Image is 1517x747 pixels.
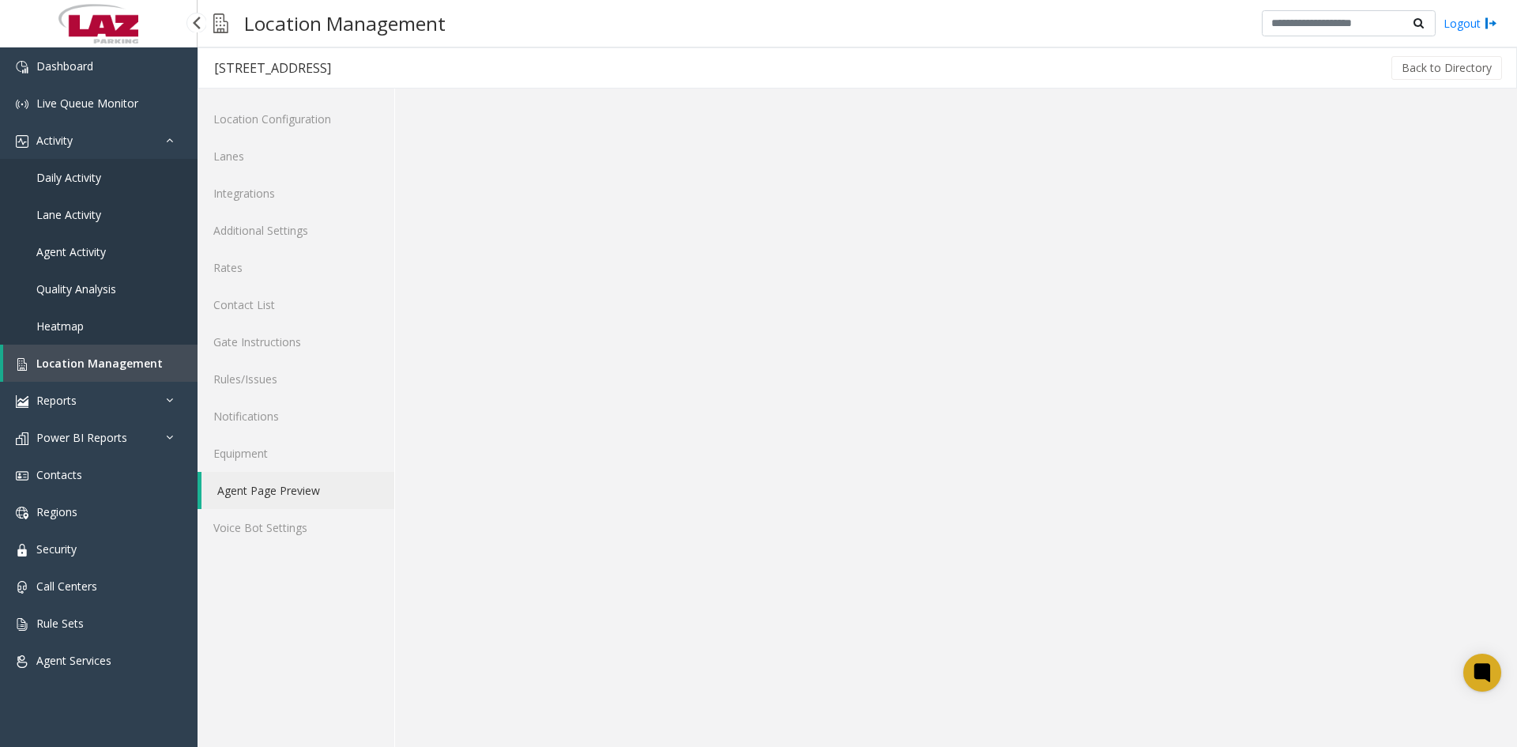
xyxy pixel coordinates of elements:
[36,319,84,334] span: Heatmap
[16,544,28,556] img: 'icon'
[213,4,228,43] img: pageIcon
[16,98,28,111] img: 'icon'
[16,432,28,445] img: 'icon'
[36,207,101,222] span: Lane Activity
[36,504,77,519] span: Regions
[36,281,116,296] span: Quality Analysis
[16,470,28,482] img: 'icon'
[16,507,28,519] img: 'icon'
[36,244,106,259] span: Agent Activity
[36,653,111,668] span: Agent Services
[36,356,163,371] span: Location Management
[198,323,394,360] a: Gate Instructions
[198,175,394,212] a: Integrations
[36,430,127,445] span: Power BI Reports
[36,579,97,594] span: Call Centers
[214,58,331,78] div: [STREET_ADDRESS]
[36,133,73,148] span: Activity
[198,100,394,138] a: Location Configuration
[198,435,394,472] a: Equipment
[1391,56,1502,80] button: Back to Directory
[201,472,394,509] a: Agent Page Preview
[198,138,394,175] a: Lanes
[3,345,198,382] a: Location Management
[198,509,394,546] a: Voice Bot Settings
[16,618,28,631] img: 'icon'
[36,541,77,556] span: Security
[1444,15,1497,32] a: Logout
[198,360,394,398] a: Rules/Issues
[16,61,28,74] img: 'icon'
[16,581,28,594] img: 'icon'
[16,358,28,371] img: 'icon'
[16,135,28,148] img: 'icon'
[198,398,394,435] a: Notifications
[36,467,82,482] span: Contacts
[36,393,77,408] span: Reports
[16,655,28,668] img: 'icon'
[36,96,138,111] span: Live Queue Monitor
[36,170,101,185] span: Daily Activity
[198,249,394,286] a: Rates
[16,395,28,408] img: 'icon'
[36,58,93,74] span: Dashboard
[236,4,454,43] h3: Location Management
[36,616,84,631] span: Rule Sets
[198,212,394,249] a: Additional Settings
[198,286,394,323] a: Contact List
[1485,15,1497,32] img: logout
